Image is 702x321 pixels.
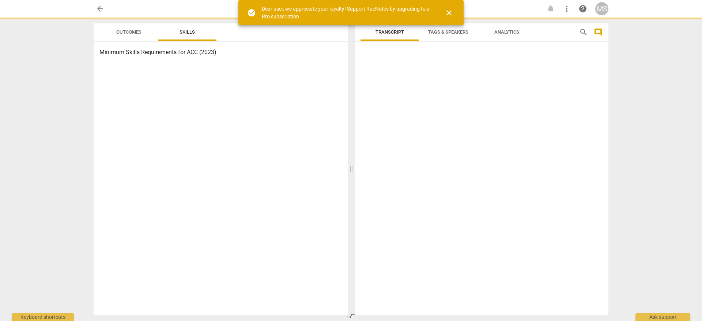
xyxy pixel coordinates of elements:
[12,313,74,321] div: Keyboard shortcuts
[494,29,519,35] span: Analytics
[594,28,603,37] span: comment
[578,26,589,38] button: Search
[116,29,141,35] span: Outcomes
[576,2,589,15] a: Help
[440,4,458,22] button: Close
[635,313,690,321] div: Ask support
[347,311,355,320] span: compare_arrows
[445,8,453,17] span: close
[375,29,404,35] span: Transcript
[562,4,571,13] span: more_vert
[180,29,195,35] span: Skills
[579,28,588,37] span: search
[592,26,604,38] button: Show/Hide comments
[428,29,468,35] span: Tags & Speakers
[99,48,342,57] h3: Minimum Skills Requirements for ACC (2023)
[595,2,608,15] button: MS
[96,4,105,13] span: arrow_back
[578,4,587,13] span: help
[262,14,299,19] a: Pro subscription
[262,5,431,20] div: Dear user, we appreciate your loyalty! Support RaeNotes by upgrading to a
[247,8,256,17] span: check_circle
